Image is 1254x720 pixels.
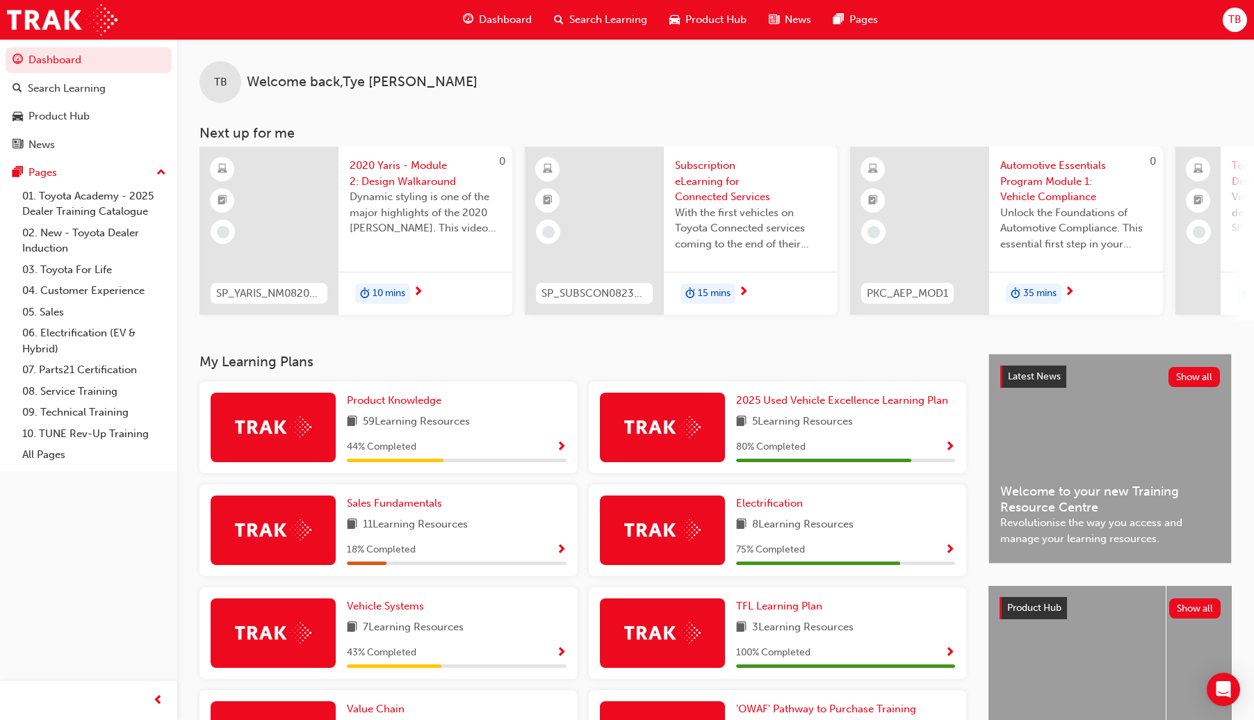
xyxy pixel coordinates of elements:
[17,423,172,445] a: 10. TUNE Rev-Up Training
[736,598,828,614] a: TFL Learning Plan
[833,11,844,28] span: pages-icon
[347,619,357,637] span: book-icon
[1242,285,1252,303] span: duration-icon
[752,619,854,637] span: 3 Learning Resources
[499,155,505,167] span: 0
[235,416,311,438] img: Trak
[347,598,430,614] a: Vehicle Systems
[685,12,747,28] span: Product Hub
[247,74,478,90] span: Welcome back , Tye [PERSON_NAME]
[363,619,464,637] span: 7 Learning Resources
[1000,158,1152,205] span: Automotive Essentials Program Module 1: Vehicle Compliance
[347,516,357,534] span: book-icon
[17,302,172,323] a: 05. Sales
[363,414,470,431] span: 59 Learning Resources
[1000,484,1220,515] span: Welcome to your new Training Resource Centre
[1007,602,1061,614] span: Product Hub
[363,516,468,534] span: 11 Learning Resources
[350,189,501,236] span: Dynamic styling is one of the major highlights of the 2020 [PERSON_NAME]. This video gives an in-...
[785,12,811,28] span: News
[945,644,955,662] button: Show Progress
[360,285,370,303] span: duration-icon
[736,516,747,534] span: book-icon
[945,541,955,559] button: Show Progress
[556,441,567,454] span: Show Progress
[17,259,172,281] a: 03. Toyota For Life
[1064,286,1075,299] span: next-icon
[675,158,826,205] span: Subscription eLearning for Connected Services
[736,497,803,509] span: Electrification
[525,147,838,315] a: SP_SUBSCON0823_ELSubscription eLearning for Connected ServicesWith the first vehicles on Toyota C...
[736,496,808,512] a: Electrification
[850,147,1163,315] a: 0PKC_AEP_MOD1Automotive Essentials Program Module 1: Vehicle ComplianceUnlock the Foundations of ...
[28,165,57,181] div: Pages
[17,402,172,423] a: 09. Technical Training
[373,286,405,302] span: 10 mins
[463,11,473,28] span: guage-icon
[1000,515,1220,546] span: Revolutionise the way you access and manage your learning resources.
[1207,673,1240,706] div: Open Intercom Messenger
[413,286,423,299] span: next-icon
[153,692,163,710] span: prev-icon
[752,516,854,534] span: 8 Learning Resources
[17,186,172,222] a: 01. Toyota Academy - 2025 Dealer Training Catalogue
[1008,370,1061,382] span: Latest News
[556,544,567,557] span: Show Progress
[347,600,424,612] span: Vehicle Systems
[7,4,117,35] img: Trak
[6,160,172,186] button: Pages
[541,286,647,302] span: SP_SUBSCON0823_EL
[214,74,227,90] span: TB
[235,519,311,541] img: Trak
[452,6,543,34] a: guage-iconDashboard
[218,192,227,210] span: booktick-icon
[217,226,229,238] span: learningRecordVerb_NONE-icon
[736,439,806,455] span: 80 % Completed
[347,496,448,512] a: Sales Fundamentals
[556,439,567,456] button: Show Progress
[347,439,416,455] span: 44 % Completed
[1000,366,1220,388] a: Latest NewsShow all
[347,645,416,661] span: 43 % Completed
[17,381,172,402] a: 08. Service Training
[822,6,889,34] a: pages-iconPages
[347,497,442,509] span: Sales Fundamentals
[675,205,826,252] span: With the first vehicles on Toyota Connected services coming to the end of their complimentary per...
[736,394,948,407] span: 2025 Used Vehicle Excellence Learning Plan
[17,222,172,259] a: 02. New - Toyota Dealer Induction
[1000,205,1152,252] span: Unlock the Foundations of Automotive Compliance. This essential first step in your Automotive Ess...
[624,416,701,438] img: Trak
[554,11,564,28] span: search-icon
[542,226,555,238] span: learningRecordVerb_NONE-icon
[849,12,878,28] span: Pages
[867,286,948,302] span: PKC_AEP_MOD1
[28,81,106,97] div: Search Learning
[6,44,172,160] button: DashboardSearch LearningProduct HubNews
[669,11,680,28] span: car-icon
[945,544,955,557] span: Show Progress
[347,703,405,715] span: Value Chain
[177,125,1254,141] h3: Next up for me
[216,286,322,302] span: SP_YARIS_NM0820_EL_02
[738,286,749,299] span: next-icon
[1169,598,1221,619] button: Show all
[1011,285,1020,303] span: duration-icon
[736,600,822,612] span: TFL Learning Plan
[17,359,172,381] a: 07. Parts21 Certification
[736,645,811,661] span: 100 % Completed
[736,542,805,558] span: 75 % Completed
[13,139,23,152] span: news-icon
[556,541,567,559] button: Show Progress
[6,47,172,73] a: Dashboard
[347,393,447,409] a: Product Knowledge
[347,414,357,431] span: book-icon
[347,701,410,717] a: Value Chain
[13,54,23,67] span: guage-icon
[736,703,916,715] span: 'OWAF' Pathway to Purchase Training
[624,519,701,541] img: Trak
[556,647,567,660] span: Show Progress
[945,439,955,456] button: Show Progress
[1223,8,1247,32] button: TB
[1000,597,1221,619] a: Product HubShow all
